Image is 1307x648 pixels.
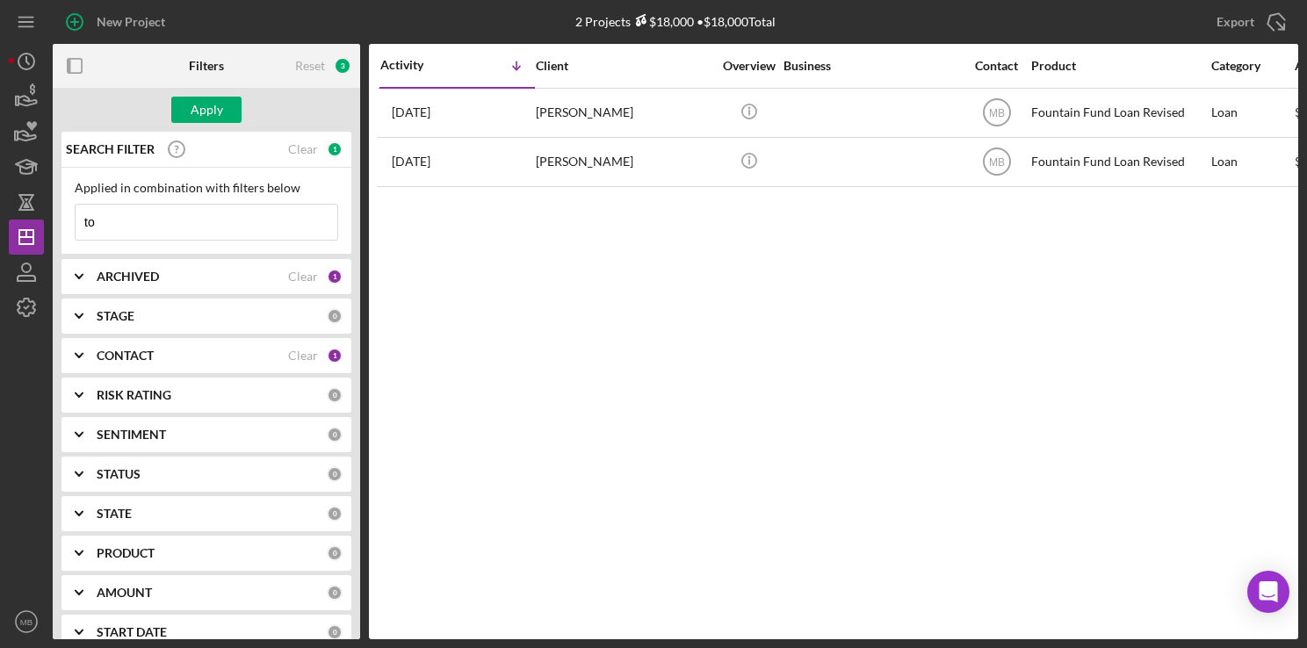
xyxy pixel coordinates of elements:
div: Fountain Fund Loan Revised [1031,139,1207,185]
div: Applied in combination with filters below [75,181,338,195]
text: MB [989,107,1005,119]
div: Category [1211,59,1293,73]
div: Clear [288,270,318,284]
div: Product [1031,59,1207,73]
div: 0 [327,466,343,482]
div: 1 [327,348,343,364]
b: PRODUCT [97,546,155,560]
div: Export [1217,4,1254,40]
b: STAGE [97,309,134,323]
div: [PERSON_NAME] [536,139,711,185]
b: AMOUNT [97,586,152,600]
text: MB [20,617,32,627]
div: 3 [334,57,351,75]
b: CONTACT [97,349,154,363]
text: MB [989,156,1005,169]
div: Loan [1211,90,1293,136]
b: STATE [97,507,132,521]
div: [PERSON_NAME] [536,90,711,136]
button: Export [1199,4,1298,40]
div: Activity [380,58,458,72]
time: 2023-04-03 17:28 [392,155,430,169]
div: 0 [327,624,343,640]
b: SEARCH FILTER [66,142,155,156]
div: 0 [327,545,343,561]
button: MB [9,604,44,639]
b: RISK RATING [97,388,171,402]
div: 0 [327,308,343,324]
div: Business [783,59,959,73]
div: 1 [327,269,343,284]
div: Clear [288,349,318,363]
div: 2 Projects • $18,000 Total [575,14,776,29]
div: 0 [327,585,343,601]
div: Clear [288,142,318,156]
div: Reset [295,59,325,73]
div: Apply [191,97,223,123]
div: Contact [964,59,1029,73]
b: SENTIMENT [97,428,166,442]
b: Filters [189,59,224,73]
b: ARCHIVED [97,270,159,284]
div: $18,000 [631,14,694,29]
div: Open Intercom Messenger [1247,571,1289,613]
div: Loan [1211,139,1293,185]
button: Apply [171,97,242,123]
div: 1 [327,141,343,157]
div: 0 [327,506,343,522]
button: New Project [53,4,183,40]
time: 2023-09-09 15:41 [392,105,430,119]
div: 0 [327,387,343,403]
div: Overview [716,59,782,73]
div: Fountain Fund Loan Revised [1031,90,1207,136]
b: STATUS [97,467,141,481]
b: START DATE [97,625,167,639]
div: 0 [327,427,343,443]
div: New Project [97,4,165,40]
div: Client [536,59,711,73]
